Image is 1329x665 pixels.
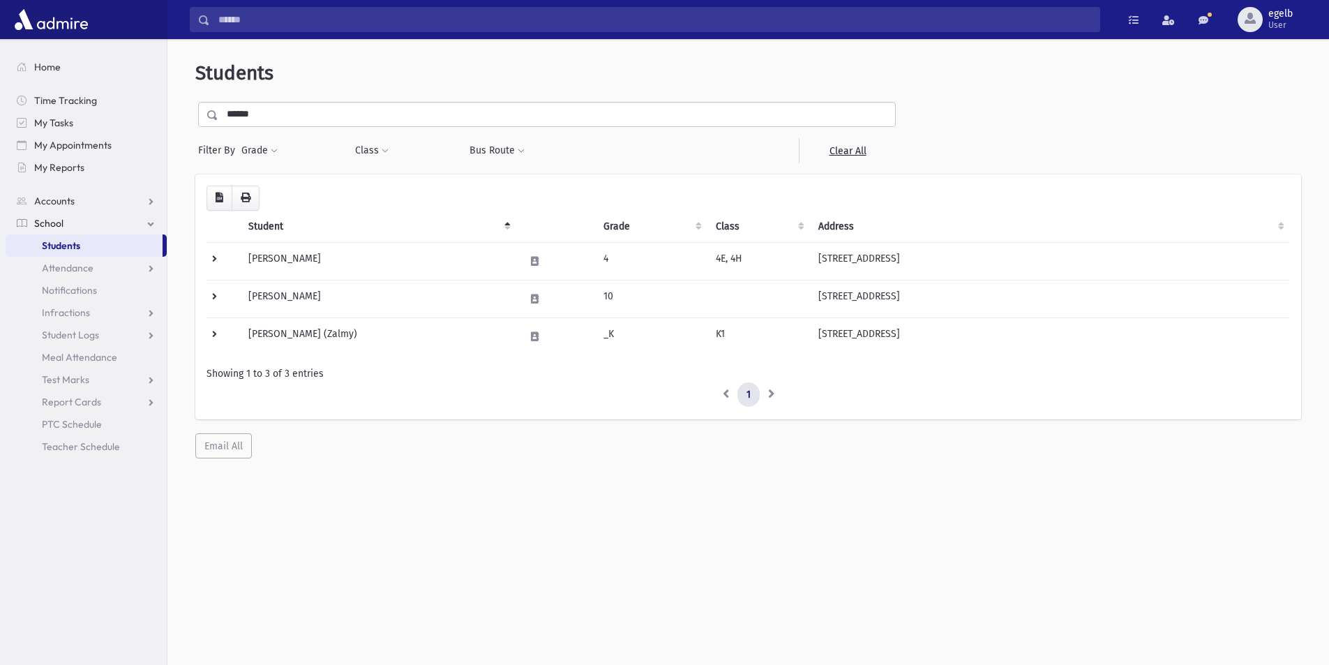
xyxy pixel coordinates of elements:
[42,396,101,408] span: Report Cards
[6,413,167,435] a: PTC Schedule
[207,366,1290,381] div: Showing 1 to 3 of 3 entries
[6,301,167,324] a: Infractions
[42,284,97,297] span: Notifications
[42,373,89,386] span: Test Marks
[34,139,112,151] span: My Appointments
[240,211,516,243] th: Student: activate to sort column descending
[6,234,163,257] a: Students
[810,317,1290,355] td: [STREET_ADDRESS]
[810,211,1290,243] th: Address: activate to sort column ascending
[232,186,260,211] button: Print
[6,134,167,156] a: My Appointments
[6,324,167,346] a: Student Logs
[240,280,516,317] td: [PERSON_NAME]
[6,346,167,368] a: Meal Attendance
[42,329,99,341] span: Student Logs
[42,440,120,453] span: Teacher Schedule
[595,280,707,317] td: 10
[42,262,93,274] span: Attendance
[595,242,707,280] td: 4
[34,61,61,73] span: Home
[210,7,1099,32] input: Search
[810,242,1290,280] td: [STREET_ADDRESS]
[6,56,167,78] a: Home
[707,211,810,243] th: Class: activate to sort column ascending
[6,190,167,212] a: Accounts
[737,382,760,408] a: 1
[810,280,1290,317] td: [STREET_ADDRESS]
[6,212,167,234] a: School
[34,161,84,174] span: My Reports
[42,239,80,252] span: Students
[42,306,90,319] span: Infractions
[1268,20,1293,31] span: User
[6,112,167,134] a: My Tasks
[195,433,252,458] button: Email All
[240,242,516,280] td: [PERSON_NAME]
[354,138,389,163] button: Class
[6,279,167,301] a: Notifications
[6,257,167,279] a: Attendance
[42,418,102,431] span: PTC Schedule
[6,391,167,413] a: Report Cards
[42,351,117,364] span: Meal Attendance
[6,156,167,179] a: My Reports
[707,317,810,355] td: K1
[34,195,75,207] span: Accounts
[198,143,241,158] span: Filter By
[207,186,232,211] button: CSV
[799,138,896,163] a: Clear All
[240,317,516,355] td: [PERSON_NAME] (Zalmy)
[195,61,273,84] span: Students
[6,368,167,391] a: Test Marks
[469,138,525,163] button: Bus Route
[707,242,810,280] td: 4E, 4H
[1268,8,1293,20] span: egelb
[11,6,91,33] img: AdmirePro
[6,435,167,458] a: Teacher Schedule
[241,138,278,163] button: Grade
[6,89,167,112] a: Time Tracking
[595,211,707,243] th: Grade: activate to sort column ascending
[34,217,63,230] span: School
[34,117,73,129] span: My Tasks
[595,317,707,355] td: _K
[34,94,97,107] span: Time Tracking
